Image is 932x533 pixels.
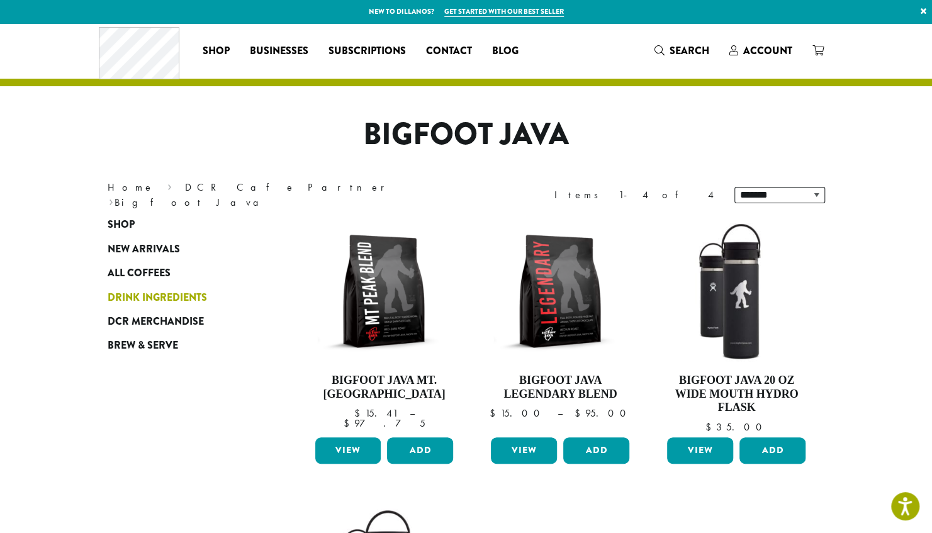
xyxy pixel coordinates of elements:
a: Home [108,181,154,194]
span: $ [343,417,354,430]
h1: Bigfoot Java [98,116,834,153]
a: Shop [193,41,240,61]
span: – [409,407,414,420]
span: Drink Ingredients [108,290,207,306]
bdi: 97.75 [343,417,425,430]
a: Get started with our best seller [444,6,564,17]
img: LO2867-BFJ-Hydro-Flask-20oz-WM-wFlex-Sip-Lid-Black-300x300.jpg [664,219,809,364]
span: Blog [492,43,519,59]
span: All Coffees [108,266,171,281]
bdi: 15.41 [354,407,397,420]
a: View [315,437,381,464]
span: Account [743,43,792,58]
span: › [109,191,113,210]
h4: Bigfoot Java Legendary Blend [488,374,632,401]
a: View [491,437,557,464]
span: $ [354,407,364,420]
button: Add [563,437,629,464]
nav: Breadcrumb [108,180,447,210]
a: Bigfoot Java Mt. [GEOGRAPHIC_DATA] [312,219,457,432]
img: BFJ_Legendary_12oz-300x300.png [488,219,632,364]
a: Brew & Serve [108,334,259,357]
span: Shop [108,217,135,233]
a: Bigfoot Java Legendary Blend [488,219,632,432]
h4: Bigfoot Java Mt. [GEOGRAPHIC_DATA] [312,374,457,401]
span: New Arrivals [108,242,180,257]
bdi: 35.00 [705,420,768,434]
span: Businesses [250,43,308,59]
span: Subscriptions [328,43,406,59]
img: BFJ_MtPeak_12oz-300x300.png [312,219,456,364]
span: Brew & Serve [108,338,178,354]
button: Add [739,437,806,464]
span: – [557,407,562,420]
span: › [167,176,172,195]
span: Shop [203,43,230,59]
bdi: 95.00 [574,407,631,420]
bdi: 15.00 [489,407,545,420]
span: $ [705,420,716,434]
div: Items 1-4 of 4 [554,188,716,203]
a: View [667,437,733,464]
button: Add [387,437,453,464]
span: DCR Merchandise [108,314,204,330]
a: Drink Ingredients [108,285,259,309]
a: DCR Merchandise [108,310,259,334]
a: All Coffees [108,261,259,285]
a: Bigfoot Java 20 oz Wide Mouth Hydro Flask $35.00 [664,219,809,432]
span: Contact [426,43,472,59]
a: DCR Cafe Partner [185,181,393,194]
a: Shop [108,213,259,237]
a: New Arrivals [108,237,259,261]
span: $ [574,407,585,420]
span: Search [670,43,709,58]
a: Search [644,40,719,61]
span: $ [489,407,500,420]
h4: Bigfoot Java 20 oz Wide Mouth Hydro Flask [664,374,809,415]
